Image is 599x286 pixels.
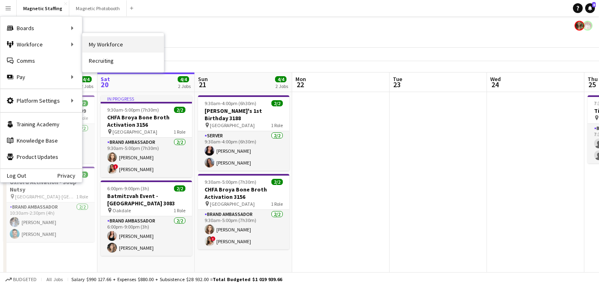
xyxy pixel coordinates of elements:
button: Magnetic Staffing [17,0,69,16]
a: Comms [0,53,82,69]
span: ! [211,236,216,241]
a: Log Out [0,172,26,179]
span: Tue [393,75,402,83]
span: Mon [295,75,306,83]
h3: Oxford Activation - Soup Nutsy [3,178,95,193]
button: Budgeted [4,275,38,284]
span: 20 [99,80,110,89]
a: Knowledge Base [0,132,82,149]
span: [GEOGRAPHIC_DATA] [210,201,255,207]
span: 22 [294,80,306,89]
app-user-avatar: Kara & Monika [583,21,592,31]
div: 2 Jobs [275,83,288,89]
span: 2/2 [271,179,283,185]
app-job-card: 9:30am-4:00pm (6h30m)2/2[PERSON_NAME]'s 1st Birthday 3188 [GEOGRAPHIC_DATA]1 RoleServer2/29:30am-... [198,95,289,171]
span: 1 Role [174,129,185,135]
div: Pay [0,69,82,85]
span: [GEOGRAPHIC_DATA]-[GEOGRAPHIC_DATA] [15,194,76,200]
span: Sat [101,75,110,83]
span: Oakdale [112,207,131,213]
span: 8 [592,2,596,7]
app-user-avatar: Bianca Fantauzzi [575,21,584,31]
div: Platform Settings [0,92,82,109]
a: 8 [585,3,595,13]
app-job-card: In progress9:30am-5:00pm (7h30m)2/2CHFA Broya Bone Broth Activation 3156 [GEOGRAPHIC_DATA]1 RoleB... [101,95,192,177]
app-card-role: Brand Ambassador2/210:30am-2:30pm (4h)[PERSON_NAME][PERSON_NAME] [3,202,95,242]
div: Boards [0,20,82,36]
span: 9:30am-4:00pm (6h30m) [205,100,256,106]
span: ! [113,164,118,169]
span: 9:30am-5:00pm (7h30m) [107,107,159,113]
h3: CHFA Broya Bone Broth Activation 3156 [198,186,289,200]
div: Workforce [0,36,82,53]
span: 4/4 [80,76,92,82]
app-card-role: Brand Ambassador2/29:30am-5:00pm (7h30m)[PERSON_NAME]![PERSON_NAME] [101,138,192,177]
span: 1 Role [76,194,88,200]
span: 6:00pm-9:00pm (3h) [107,185,149,191]
app-card-role: Brand Ambassador2/26:00pm-9:00pm (3h)[PERSON_NAME][PERSON_NAME] [101,216,192,256]
app-job-card: 9:30am-5:00pm (7h30m)2/2CHFA Broya Bone Broth Activation 3156 [GEOGRAPHIC_DATA]1 RoleBrand Ambass... [198,174,289,249]
a: Privacy [57,172,82,179]
app-job-card: 6:00pm-9:00pm (3h)2/2Batmitzvah Event - [GEOGRAPHIC_DATA] 3083 Oakdale1 RoleBrand Ambassador2/26:... [101,180,192,256]
h3: CHFA Broya Bone Broth Activation 3156 [101,114,192,128]
span: 21 [197,80,208,89]
span: All jobs [45,276,64,282]
span: 2/2 [174,185,185,191]
div: Salary $990 127.66 + Expenses $880.00 + Subsistence $28 932.00 = [71,276,282,282]
span: 1 Role [271,201,283,207]
span: Sun [198,75,208,83]
span: Total Budgeted $1 019 939.66 [213,276,282,282]
span: Thu [588,75,598,83]
span: 25 [586,80,598,89]
h3: [PERSON_NAME]'s 1st Birthday 3188 [198,107,289,122]
a: Product Updates [0,149,82,165]
span: [GEOGRAPHIC_DATA] [210,122,255,128]
app-card-role: Brand Ambassador2/29:30am-5:00pm (7h30m)[PERSON_NAME]![PERSON_NAME] [198,210,289,249]
a: Recruiting [82,53,164,69]
div: 2 Jobs [178,83,191,89]
app-card-role: Server2/29:30am-4:00pm (6h30m)[PERSON_NAME][PERSON_NAME] [198,131,289,171]
span: 4/4 [178,76,189,82]
h3: Batmitzvah Event - [GEOGRAPHIC_DATA] 3083 [101,192,192,207]
div: 2 Jobs [81,83,93,89]
app-job-card: 10:30am-2:30pm (4h)2/2Oxford Activation - Soup Nutsy [GEOGRAPHIC_DATA]-[GEOGRAPHIC_DATA]1 RoleBra... [3,167,95,242]
button: Magnetic Photobooth [69,0,127,16]
a: My Workforce [82,36,164,53]
span: 23 [392,80,402,89]
span: 4/4 [275,76,286,82]
span: 1 Role [271,122,283,128]
span: [GEOGRAPHIC_DATA] [112,129,157,135]
div: In progress [101,95,192,102]
span: 2/2 [174,107,185,113]
a: Training Academy [0,116,82,132]
span: 2/2 [271,100,283,106]
span: Budgeted [13,277,37,282]
span: 24 [489,80,501,89]
span: 9:30am-5:00pm (7h30m) [205,179,256,185]
span: 1 Role [174,207,185,213]
span: Wed [490,75,501,83]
